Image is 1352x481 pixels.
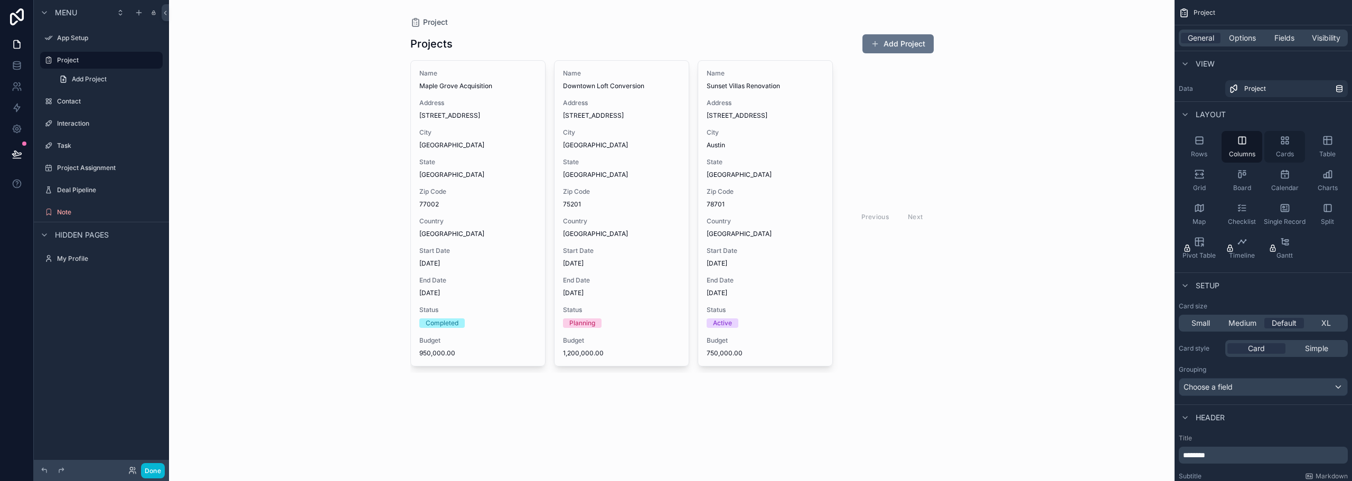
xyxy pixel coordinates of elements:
button: Columns [1222,131,1262,163]
a: Deal Pipeline [40,182,163,199]
label: Note [57,208,161,216]
span: Table [1319,150,1336,158]
span: Project [1194,8,1215,17]
span: Calendar [1271,184,1299,192]
button: Timeline [1222,232,1262,264]
span: Hidden pages [55,230,109,240]
button: Cards [1264,131,1305,163]
span: Project [1244,84,1266,93]
a: Contact [40,93,163,110]
span: Add Project [72,75,107,83]
span: Default [1272,318,1297,328]
span: Header [1196,412,1225,423]
label: Project Assignment [57,164,161,172]
span: Menu [55,7,77,18]
a: App Setup [40,30,163,46]
span: Medium [1228,318,1256,328]
a: Project [40,52,163,69]
a: Add Project [53,71,163,88]
span: Options [1229,33,1256,43]
label: Card size [1179,302,1207,310]
span: Pivot Table [1182,251,1216,260]
span: General [1188,33,1214,43]
span: Small [1191,318,1210,328]
label: My Profile [57,254,161,263]
span: Single Record [1264,218,1306,226]
label: App Setup [57,34,161,42]
span: Visibility [1312,33,1340,43]
span: Gantt [1276,251,1293,260]
span: Cards [1276,150,1294,158]
span: Setup [1196,280,1219,291]
label: Title [1179,434,1348,442]
span: Card [1248,343,1265,354]
button: Choose a field [1179,378,1348,396]
a: Note [40,204,163,221]
div: scrollable content [1179,447,1348,464]
a: Project [1225,80,1348,97]
button: Gantt [1264,232,1305,264]
label: Card style [1179,344,1221,353]
span: Rows [1191,150,1207,158]
span: Fields [1274,33,1294,43]
span: Grid [1193,184,1206,192]
span: Layout [1196,109,1226,120]
button: Rows [1179,131,1219,163]
a: Project Assignment [40,159,163,176]
span: View [1196,59,1215,69]
label: Data [1179,84,1221,93]
span: Board [1233,184,1251,192]
button: Split [1307,199,1348,230]
span: Checklist [1228,218,1256,226]
label: Grouping [1179,365,1206,374]
span: Split [1321,218,1334,226]
span: Simple [1305,343,1328,354]
button: Charts [1307,165,1348,196]
button: Table [1307,131,1348,163]
a: Interaction [40,115,163,132]
button: Done [141,463,165,478]
button: Map [1179,199,1219,230]
label: Contact [57,97,161,106]
button: Calendar [1264,165,1305,196]
button: Pivot Table [1179,232,1219,264]
span: Timeline [1229,251,1255,260]
button: Single Record [1264,199,1305,230]
span: Charts [1318,184,1338,192]
label: Deal Pipeline [57,186,161,194]
button: Checklist [1222,199,1262,230]
span: Map [1193,218,1206,226]
button: Board [1222,165,1262,196]
a: Task [40,137,163,154]
span: Columns [1229,150,1255,158]
label: Task [57,142,161,150]
span: XL [1321,318,1331,328]
a: My Profile [40,250,163,267]
label: Interaction [57,119,161,128]
label: Project [57,56,156,64]
button: Grid [1179,165,1219,196]
span: Choose a field [1184,382,1233,391]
